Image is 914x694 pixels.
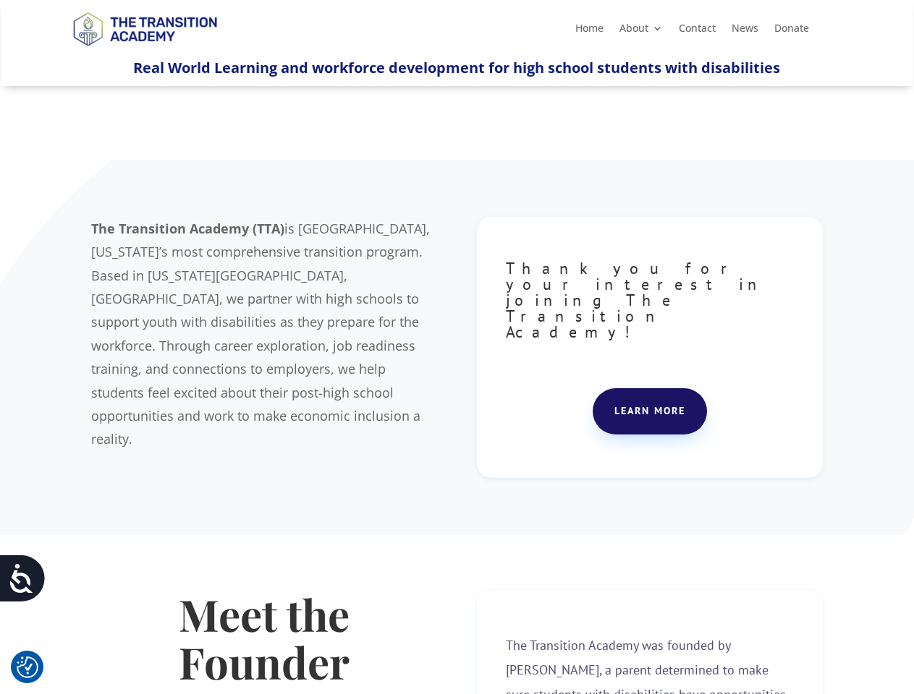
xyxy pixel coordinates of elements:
[619,23,663,39] a: About
[679,23,716,39] a: Contact
[774,23,809,39] a: Donate
[17,656,38,678] img: Revisit consent button
[732,23,758,39] a: News
[67,3,223,54] img: TTA Brand_TTA Primary Logo_Horizontal_Light BG
[593,388,707,434] a: Learn more
[17,656,38,678] button: Cookie Settings
[179,585,350,690] strong: Meet the Founder
[67,43,223,57] a: Logo-Noticias
[91,220,284,237] b: The Transition Academy (TTA)
[133,58,780,77] span: Real World Learning and workforce development for high school students with disabilities
[506,258,768,342] span: Thank you for your interest in joining The Transition Academy!
[575,23,604,39] a: Home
